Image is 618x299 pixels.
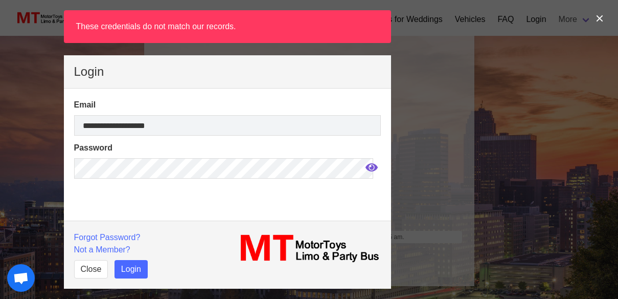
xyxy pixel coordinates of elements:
label: Email [74,99,381,111]
article: These credentials do not match our records. [64,10,391,43]
label: Password [74,142,381,154]
p: Login [74,66,381,78]
div: Open chat [7,264,35,292]
iframe: reCAPTCHA [74,185,230,262]
img: MT_logo_name.png [234,231,381,265]
a: Not a Member? [74,245,130,254]
button: Close [74,260,108,279]
button: Login [115,260,148,279]
a: Forgot Password? [74,233,141,242]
